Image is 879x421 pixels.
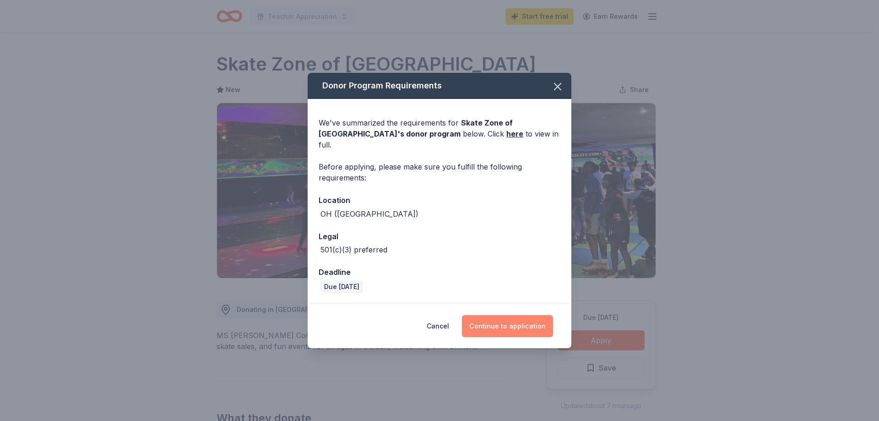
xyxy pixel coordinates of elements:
[319,117,560,150] div: We've summarized the requirements for below. Click to view in full.
[319,266,560,278] div: Deadline
[462,315,553,337] button: Continue to application
[506,128,523,139] a: here
[320,208,418,219] div: OH ([GEOGRAPHIC_DATA])
[320,244,387,255] div: 501(c)(3) preferred
[319,194,560,206] div: Location
[308,73,571,99] div: Donor Program Requirements
[319,230,560,242] div: Legal
[320,280,363,293] div: Due [DATE]
[319,161,560,183] div: Before applying, please make sure you fulfill the following requirements:
[427,315,449,337] button: Cancel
